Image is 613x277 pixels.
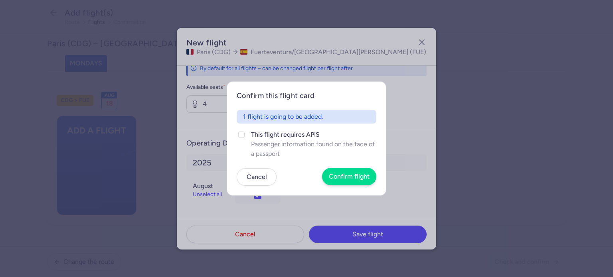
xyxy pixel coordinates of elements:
[237,91,376,100] h4: Confirm this flight card
[251,139,376,159] span: Passenger information found on the face of a passport
[322,168,376,185] button: Confirm flight
[251,130,376,139] span: This flight requires APIS
[329,173,370,180] span: Confirm flight
[247,173,267,181] span: Cancel
[238,132,245,138] input: This flight requires APISPassenger information found on the face of a passport
[237,168,277,186] button: Cancel
[237,110,376,124] div: 1 flight is going to be added.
